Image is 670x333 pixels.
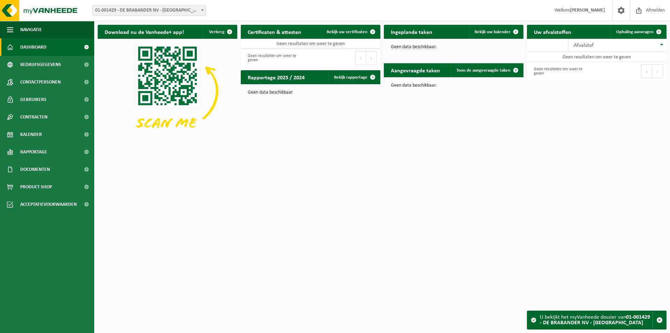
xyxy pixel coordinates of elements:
[616,30,654,34] span: Ophaling aanvragen
[20,126,42,143] span: Kalender
[355,51,366,65] button: Previous
[456,68,511,73] span: Toon de aangevraagde taken
[530,64,593,79] div: Geen resultaten om weer te geven
[469,25,523,39] a: Bekijk uw kalender
[451,63,523,77] a: Toon de aangevraagde taken
[92,5,206,16] span: 01-001429 - DE BRABANDER NV - ROESELARE
[475,30,511,34] span: Bekijk uw kalender
[570,8,605,13] strong: [PERSON_NAME]
[20,143,47,161] span: Rapportage
[321,25,380,39] a: Bekijk uw certificaten
[611,25,666,39] a: Ophaling aanvragen
[98,25,191,38] h2: Download nu de Vanheede+ app!
[540,314,650,326] strong: 01-001429 - DE BRABANDER NV - [GEOGRAPHIC_DATA]
[641,64,652,78] button: Previous
[391,45,516,50] p: Geen data beschikbaar.
[327,30,367,34] span: Bekijk uw certificaten
[241,39,380,49] td: Geen resultaten om weer te geven
[366,51,377,65] button: Next
[328,70,380,84] a: Bekijk rapportage
[203,25,237,39] button: Verberg
[98,39,237,144] img: Download de VHEPlus App
[20,196,77,213] span: Acceptatievoorwaarden
[244,50,307,66] div: Geen resultaten om weer te geven
[20,38,46,56] span: Dashboard
[20,21,42,38] span: Navigatie
[20,91,46,108] span: Gebruikers
[527,52,667,62] td: Geen resultaten om weer te geven
[391,83,516,88] p: Geen data beschikbaar.
[20,108,47,126] span: Contracten
[209,30,224,34] span: Verberg
[540,311,653,329] div: U bekijkt het myVanheede dossier van
[92,6,206,15] span: 01-001429 - DE BRABANDER NV - ROESELARE
[20,178,52,196] span: Product Shop
[20,73,61,91] span: Contactpersonen
[652,64,663,78] button: Next
[527,25,578,38] h2: Uw afvalstoffen
[241,70,312,84] h2: Rapportage 2025 / 2024
[20,56,61,73] span: Bedrijfsgegevens
[384,63,447,77] h2: Aangevraagde taken
[248,90,373,95] p: Geen data beschikbaar
[241,25,308,38] h2: Certificaten & attesten
[574,43,594,48] span: Afvalstof
[20,161,50,178] span: Documenten
[384,25,439,38] h2: Ingeplande taken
